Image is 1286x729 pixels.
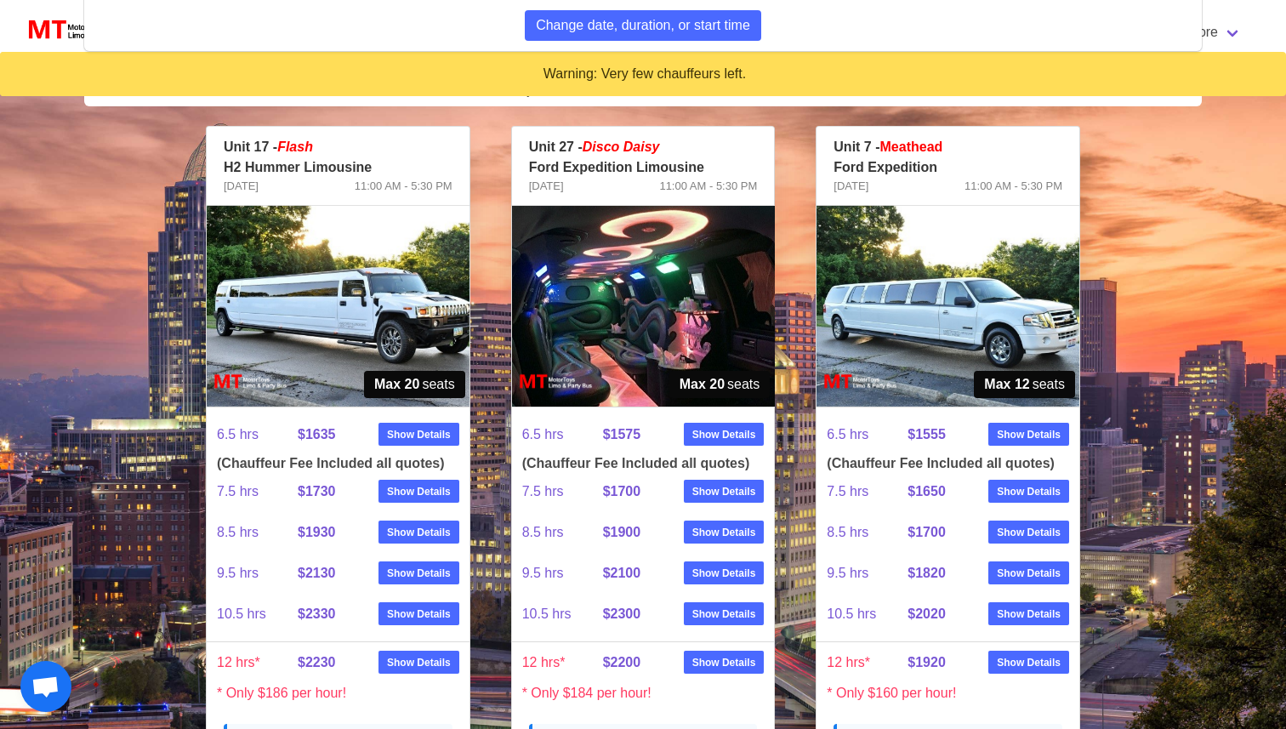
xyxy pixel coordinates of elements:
strong: $1650 [908,484,946,498]
img: 07%2001.jpg [817,206,1079,407]
p: * Only $160 per hour! [817,683,1079,703]
span: 9.5 hrs [217,553,298,594]
span: [DATE] [529,178,564,195]
strong: $2300 [603,607,641,621]
strong: Show Details [387,655,451,670]
strong: Max 12 [984,374,1029,395]
span: [DATE] [224,178,259,195]
img: 17%2001.jpg [207,206,469,407]
em: Flash [277,140,313,154]
span: 6.5 hrs [522,414,603,455]
strong: Show Details [692,607,756,622]
p: Ford Expedition [834,157,1062,178]
strong: $1820 [908,566,946,580]
strong: Max 20 [680,374,725,395]
strong: Show Details [387,484,451,499]
p: H2 Hummer Limousine [224,157,452,178]
span: Change date, duration, or start time [536,15,750,36]
strong: Show Details [692,525,756,540]
strong: Show Details [997,566,1061,581]
strong: $1930 [298,525,336,539]
p: Ford Expedition Limousine [529,157,758,178]
strong: $1555 [908,427,946,441]
strong: Show Details [387,566,451,581]
strong: $2230 [298,655,336,669]
span: 10.5 hrs [217,594,298,635]
span: seats [669,371,771,398]
p: Unit 7 - [834,137,1062,157]
strong: Show Details [997,655,1061,670]
strong: $2200 [603,655,641,669]
span: 6.5 hrs [827,414,908,455]
strong: $1575 [603,427,641,441]
span: seats [364,371,465,398]
p: * Only $186 per hour! [207,683,469,703]
span: 8.5 hrs [827,512,908,553]
strong: $2100 [603,566,641,580]
span: Meathead [880,140,943,154]
img: MotorToys Logo [24,18,128,42]
div: Warning: Very few chauffeurs left. [14,65,1276,83]
span: 8.5 hrs [522,512,603,553]
button: Change date, duration, or start time [525,10,761,41]
strong: $1700 [908,525,946,539]
span: 7.5 hrs [522,471,603,512]
strong: $2330 [298,607,336,621]
strong: Show Details [387,607,451,622]
span: 12 hrs* [827,642,908,683]
em: Disco Daisy [583,140,660,154]
span: 11:00 AM - 5:30 PM [355,178,452,195]
span: 11:00 AM - 5:30 PM [964,178,1062,195]
strong: Max 20 [374,374,419,395]
strong: $1900 [603,525,641,539]
span: 11:00 AM - 5:30 PM [659,178,757,195]
strong: Show Details [387,525,451,540]
div: Open chat [20,661,71,712]
span: 8.5 hrs [217,512,298,553]
strong: Show Details [997,484,1061,499]
p: Unit 17 - [224,137,452,157]
span: 10.5 hrs [522,594,603,635]
img: 27%2002.jpg [512,206,775,407]
strong: Show Details [387,427,451,442]
span: [DATE] [834,178,868,195]
a: More [1177,15,1252,49]
strong: $1920 [908,655,946,669]
p: Unit 27 - [529,137,758,157]
h4: (Chauffeur Fee Included all quotes) [522,455,765,471]
strong: $1700 [603,484,641,498]
strong: $1730 [298,484,336,498]
strong: $2130 [298,566,336,580]
p: * Only $184 per hour! [512,683,775,703]
strong: Show Details [692,427,756,442]
strong: Show Details [692,484,756,499]
span: 12 hrs* [522,642,603,683]
h4: (Chauffeur Fee Included all quotes) [827,455,1069,471]
h4: (Chauffeur Fee Included all quotes) [217,455,459,471]
span: 6.5 hrs [217,414,298,455]
strong: Show Details [997,525,1061,540]
span: 7.5 hrs [217,471,298,512]
span: 12 hrs* [217,642,298,683]
strong: Show Details [997,607,1061,622]
strong: Show Details [692,655,756,670]
strong: $1635 [298,427,336,441]
span: 9.5 hrs [522,553,603,594]
strong: $2020 [908,607,946,621]
span: 9.5 hrs [827,553,908,594]
strong: Show Details [692,566,756,581]
span: seats [974,371,1075,398]
strong: Show Details [997,427,1061,442]
span: 7.5 hrs [827,471,908,512]
span: 10.5 hrs [827,594,908,635]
